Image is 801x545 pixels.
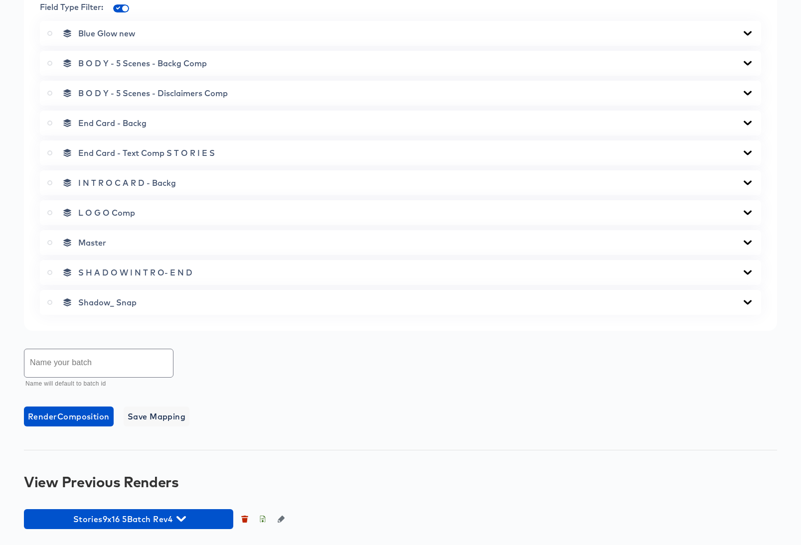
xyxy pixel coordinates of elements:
[78,178,176,188] span: I N T R O C A R D - Backg
[78,28,135,38] span: Blue Glow new
[78,238,106,248] span: Master
[128,409,186,423] span: Save Mapping
[78,148,215,158] span: End Card - Text Comp S T O R I E S
[28,409,110,423] span: Render Composition
[24,509,233,529] button: Stories9x16 5Batch Rev4
[78,208,135,218] span: L O G O Comp
[40,2,103,12] span: Field Type Filter:
[78,268,192,277] span: S H A D O W I N T R O- E N D
[78,58,207,68] span: B O D Y - 5 Scenes - Backg Comp
[124,407,190,426] button: Save Mapping
[78,118,147,128] span: End Card - Backg
[78,88,228,98] span: B O D Y - 5 Scenes - Disclaimers Comp
[29,512,228,526] span: Stories9x16 5Batch Rev4
[78,297,137,307] span: Shadow_ Snap
[24,474,777,490] div: View Previous Renders
[25,379,166,389] p: Name will default to batch id
[24,407,114,426] button: RenderComposition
